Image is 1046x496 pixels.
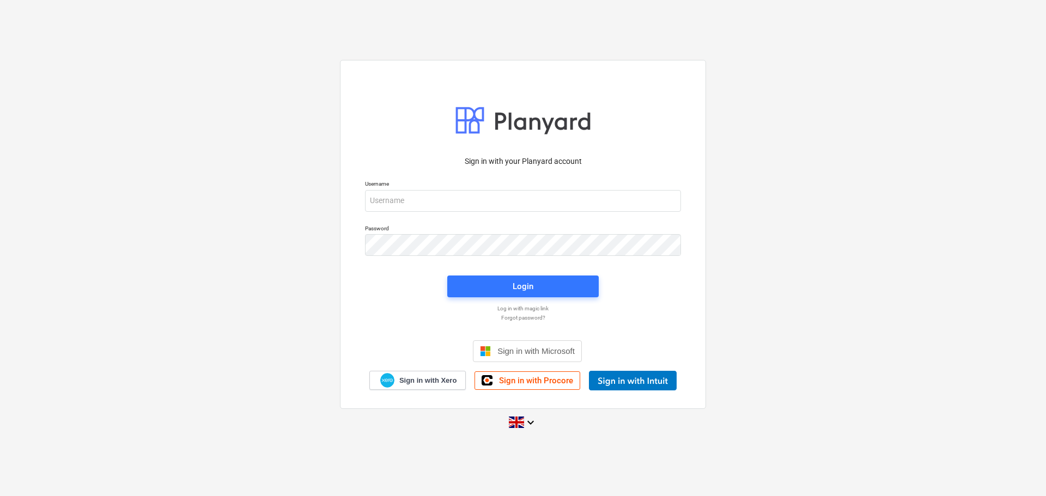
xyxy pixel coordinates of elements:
button: Login [447,275,599,297]
p: Sign in with your Planyard account [365,156,681,167]
a: Sign in with Procore [475,371,580,390]
input: Username [365,190,681,212]
a: Log in with magic link [360,305,686,312]
a: Forgot password? [360,314,686,321]
p: Username [365,180,681,189]
img: Xero logo [380,373,394,388]
span: Sign in with Xero [399,376,457,385]
div: Login [513,279,533,293]
p: Password [365,225,681,234]
i: keyboard_arrow_down [524,416,537,429]
span: Sign in with Microsoft [497,346,575,356]
a: Sign in with Xero [369,371,466,390]
span: Sign in with Procore [499,376,573,385]
img: Microsoft logo [480,346,491,357]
